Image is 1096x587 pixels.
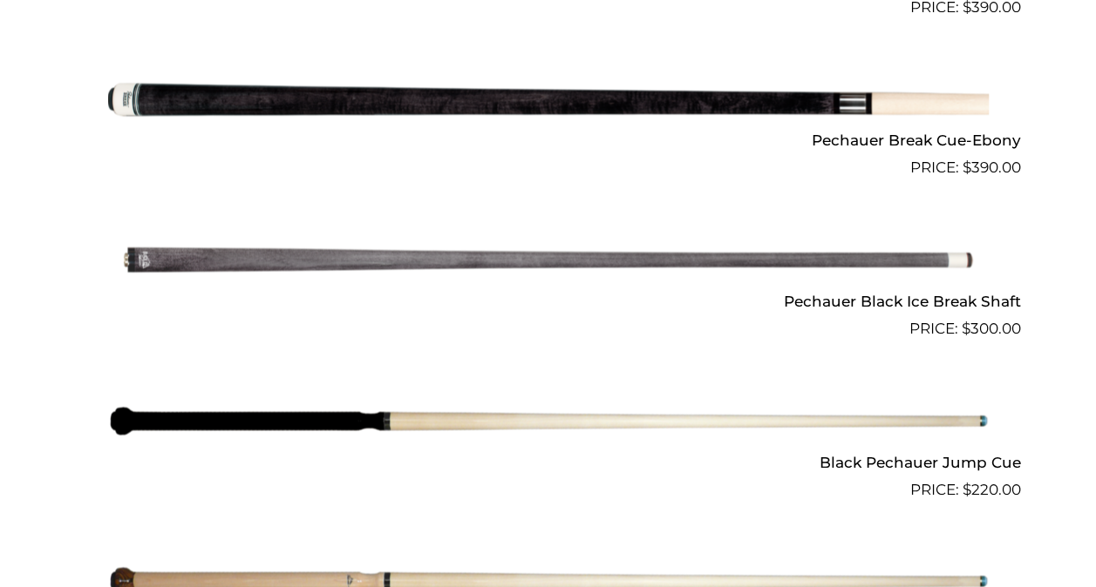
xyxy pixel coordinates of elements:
[962,320,1021,337] bdi: 300.00
[76,347,1021,501] a: Black Pechauer Jump Cue $220.00
[108,26,989,172] img: Pechauer Break Cue-Ebony
[108,186,989,333] img: Pechauer Black Ice Break Shaft
[108,347,989,494] img: Black Pechauer Jump Cue
[963,159,1021,176] bdi: 390.00
[76,186,1021,340] a: Pechauer Black Ice Break Shaft $300.00
[962,320,970,337] span: $
[76,446,1021,478] h2: Black Pechauer Jump Cue
[963,480,971,497] span: $
[963,159,971,176] span: $
[76,26,1021,179] a: Pechauer Break Cue-Ebony $390.00
[76,285,1021,317] h2: Pechauer Black Ice Break Shaft
[963,480,1021,497] bdi: 220.00
[76,125,1021,157] h2: Pechauer Break Cue-Ebony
